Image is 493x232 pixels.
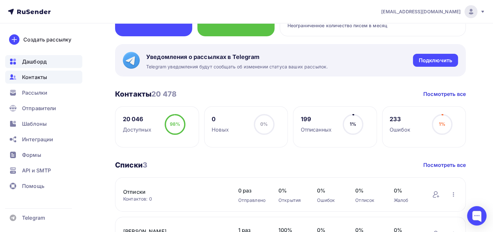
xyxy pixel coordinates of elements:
[123,126,151,133] div: Доступных
[317,187,343,194] span: 0%
[5,55,82,68] a: Дашборд
[22,120,47,128] span: Шаблоны
[143,161,147,169] span: 3
[5,117,82,130] a: Шаблоны
[394,197,419,203] div: Жалоб
[278,187,304,194] span: 0%
[212,115,229,123] div: 0
[22,89,47,97] span: Рассылки
[170,121,180,127] span: 98%
[390,126,410,133] div: Ошибок
[381,5,485,18] a: [EMAIL_ADDRESS][DOMAIN_NAME]
[278,197,304,203] div: Открытия
[123,115,151,123] div: 20 046
[146,64,328,70] span: Telegram уведомления будут сообщать об изменении статуса ваших рассылок.
[123,196,225,202] div: Контактов: 0
[22,167,51,174] span: API и SMTP
[22,182,44,190] span: Помощь
[317,197,343,203] div: Ошибок
[355,197,381,203] div: Отписок
[22,104,56,112] span: Отправители
[22,73,47,81] span: Контакты
[423,161,466,169] a: Посмотреть все
[301,126,332,133] div: Отписанных
[5,71,82,84] a: Контакты
[146,53,328,61] span: Уведомления о рассылках в Telegram
[5,102,82,115] a: Отправители
[419,57,452,64] div: Подключить
[394,187,419,194] span: 0%
[22,58,47,65] span: Дашборд
[212,126,229,133] div: Новых
[355,187,381,194] span: 0%
[151,90,177,98] span: 20 478
[22,214,45,222] span: Telegram
[260,121,268,127] span: 0%
[423,90,466,98] a: Посмотреть все
[22,151,41,159] span: Формы
[301,115,332,123] div: 199
[22,135,53,143] span: Интеграции
[390,115,410,123] div: 233
[350,121,356,127] span: 1%
[5,86,82,99] a: Рассылки
[238,197,265,203] div: Отправлено
[123,188,225,196] a: Отписки
[238,187,265,194] span: 0 раз
[381,8,461,15] span: [EMAIL_ADDRESS][DOMAIN_NAME]
[5,148,82,161] a: Формы
[439,121,445,127] span: 1%
[23,36,71,43] div: Создать рассылку
[115,89,177,99] h3: Контакты
[115,160,147,169] h3: Списки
